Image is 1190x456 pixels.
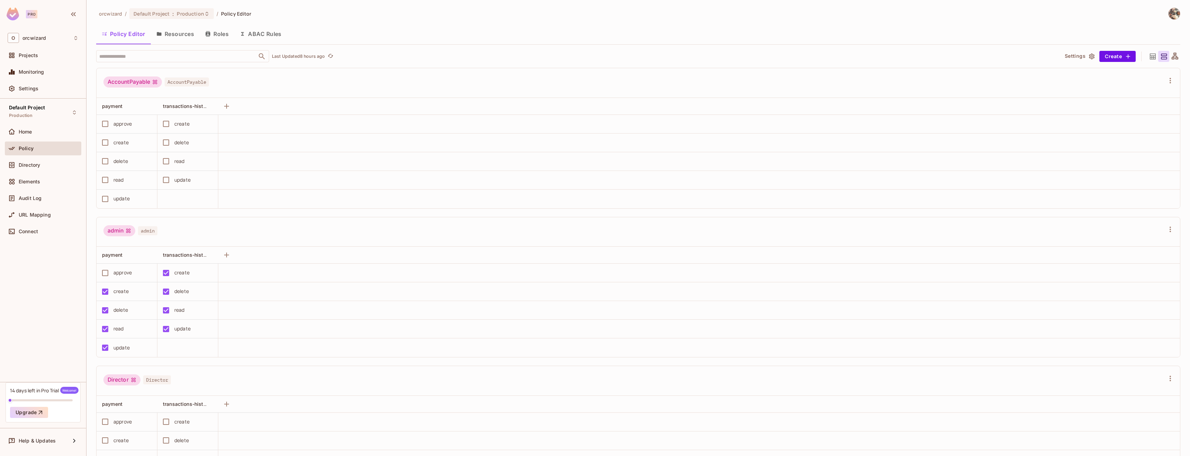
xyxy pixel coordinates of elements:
button: Settings [1062,51,1097,62]
div: update [174,325,191,332]
div: create [174,120,190,128]
div: update [113,344,130,352]
span: O [8,33,19,43]
span: Projects [19,53,38,58]
button: Upgrade [10,407,48,418]
div: approve [113,269,132,276]
span: refresh [328,53,333,60]
div: Pro [26,10,37,18]
span: Audit Log [19,195,42,201]
span: Default Project [134,10,170,17]
button: refresh [326,52,335,61]
span: AccountPayable [165,77,209,86]
div: approve [113,120,132,128]
div: admin [103,225,135,236]
div: update [174,176,191,184]
span: Home [19,129,32,135]
div: update [113,195,130,202]
span: transactions-history [163,401,211,407]
button: Resources [151,25,200,43]
span: Policy Editor [221,10,251,17]
span: transactions-history [163,103,211,109]
span: Production [177,10,204,17]
img: SReyMgAAAABJRU5ErkJggg== [7,8,19,20]
span: URL Mapping [19,212,51,218]
div: 14 days left in Pro Trial [10,387,79,394]
div: delete [113,306,128,314]
span: Production [9,113,33,118]
span: Welcome! [60,387,79,394]
span: Click to refresh data [325,52,335,61]
div: delete [113,157,128,165]
div: Director [103,374,140,385]
span: Default Project [9,105,45,110]
span: Settings [19,86,38,91]
div: create [113,437,129,444]
button: ABAC Rules [234,25,287,43]
div: read [113,176,124,184]
div: delete [174,437,189,444]
div: read [113,325,124,332]
button: Create [1099,51,1136,62]
li: / [217,10,218,17]
div: create [113,139,129,146]
div: create [113,288,129,295]
button: Policy Editor [96,25,151,43]
button: Roles [200,25,234,43]
div: approve [113,418,132,426]
div: AccountPayable [103,76,162,88]
span: transactions-history [163,252,211,258]
span: Director [143,375,171,384]
span: the active workspace [99,10,122,17]
button: Open [257,52,267,61]
span: Directory [19,162,40,168]
span: admin [138,226,157,235]
span: : [172,11,174,17]
span: Monitoring [19,69,44,75]
span: payment [102,252,122,258]
div: delete [174,139,189,146]
div: create [174,269,190,276]
span: Connect [19,229,38,234]
div: read [174,157,185,165]
p: Last Updated 8 hours ago [272,54,325,59]
img: Yuxi Hou [1169,8,1180,19]
span: Help & Updates [19,438,56,444]
div: read [174,306,185,314]
li: / [125,10,127,17]
span: Workspace: orcwizard [22,35,46,41]
div: create [174,418,190,426]
span: Policy [19,146,34,151]
span: payment [102,401,122,407]
span: Elements [19,179,40,184]
span: payment [102,103,122,109]
div: delete [174,288,189,295]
